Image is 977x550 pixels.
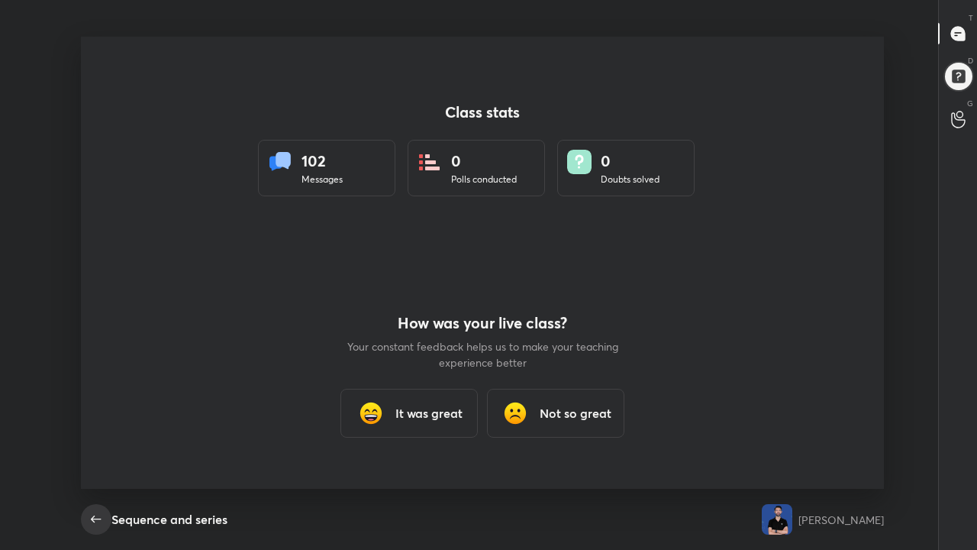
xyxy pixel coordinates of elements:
h3: It was great [395,404,463,422]
div: Doubts solved [601,173,659,186]
img: statsPoll.b571884d.svg [418,150,442,174]
div: 0 [451,150,517,173]
img: e37b414ff14749a2bd1858ade6644e15.jpg [762,504,792,535]
img: frowning_face_cmp.gif [500,398,530,429]
h4: How was your live class? [345,314,620,332]
div: Messages [301,173,343,186]
p: T [969,12,973,24]
div: Sequence and series [111,510,227,529]
h4: Class stats [258,103,707,121]
div: Polls conducted [451,173,517,186]
img: grinning_face_with_smiling_eyes_cmp.gif [356,398,386,429]
div: 102 [301,150,343,173]
img: doubts.8a449be9.svg [567,150,592,174]
div: [PERSON_NAME] [798,512,884,528]
p: Your constant feedback helps us to make your teaching experience better [345,338,620,370]
p: G [967,98,973,109]
h3: Not so great [540,404,611,422]
p: D [968,55,973,66]
div: 0 [601,150,659,173]
img: statsMessages.856aad98.svg [268,150,292,174]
